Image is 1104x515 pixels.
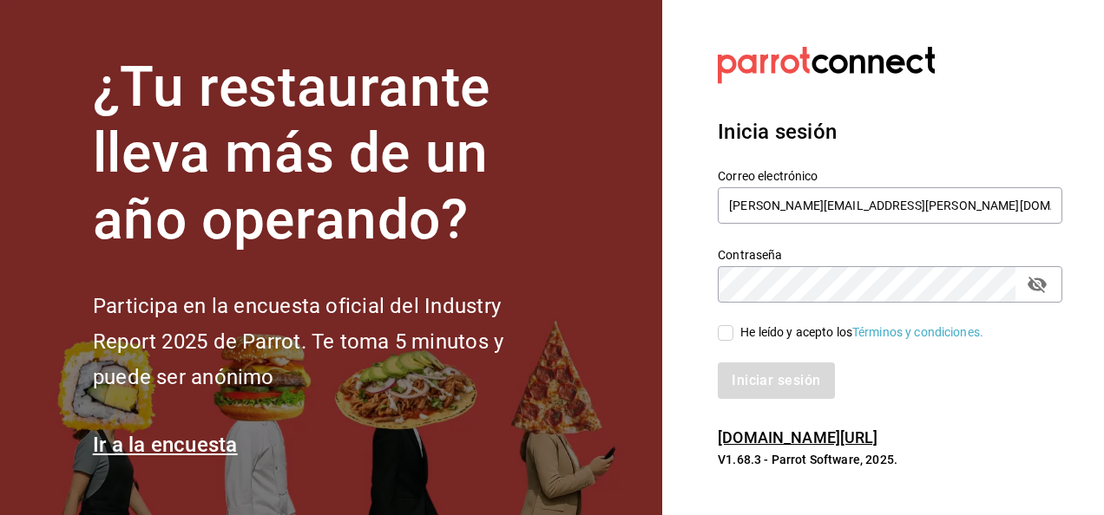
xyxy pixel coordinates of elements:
[718,169,1062,181] label: Correo electrónico
[1022,270,1052,299] button: passwordField
[718,451,1062,468] p: V1.68.3 - Parrot Software, 2025.
[718,116,1062,147] h3: Inicia sesión
[718,428,877,447] a: [DOMAIN_NAME][URL]
[718,187,1062,224] input: Ingresa tu correo electrónico
[93,433,238,457] a: Ir a la encuesta
[93,55,562,254] h1: ¿Tu restaurante lleva más de un año operando?
[740,323,983,342] div: He leído y acepto los
[718,248,1062,260] label: Contraseña
[93,289,562,394] h2: Participa en la encuesta oficial del Industry Report 2025 de Parrot. Te toma 5 minutos y puede se...
[852,325,983,339] a: Términos y condiciones.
